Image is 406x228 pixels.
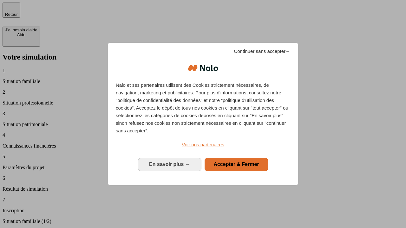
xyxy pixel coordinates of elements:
span: Voir nos partenaires [182,142,224,147]
button: En savoir plus: Configurer vos consentements [138,158,201,171]
span: Continuer sans accepter→ [234,47,290,55]
span: En savoir plus → [149,161,190,167]
div: Bienvenue chez Nalo Gestion du consentement [108,43,298,185]
button: Accepter & Fermer: Accepter notre traitement des données et fermer [205,158,268,171]
span: Accepter & Fermer [213,161,259,167]
a: Voir nos partenaires [116,141,290,149]
img: Logo [188,59,218,78]
p: Nalo et ses partenaires utilisent des Cookies strictement nécessaires, de navigation, marketing e... [116,81,290,135]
